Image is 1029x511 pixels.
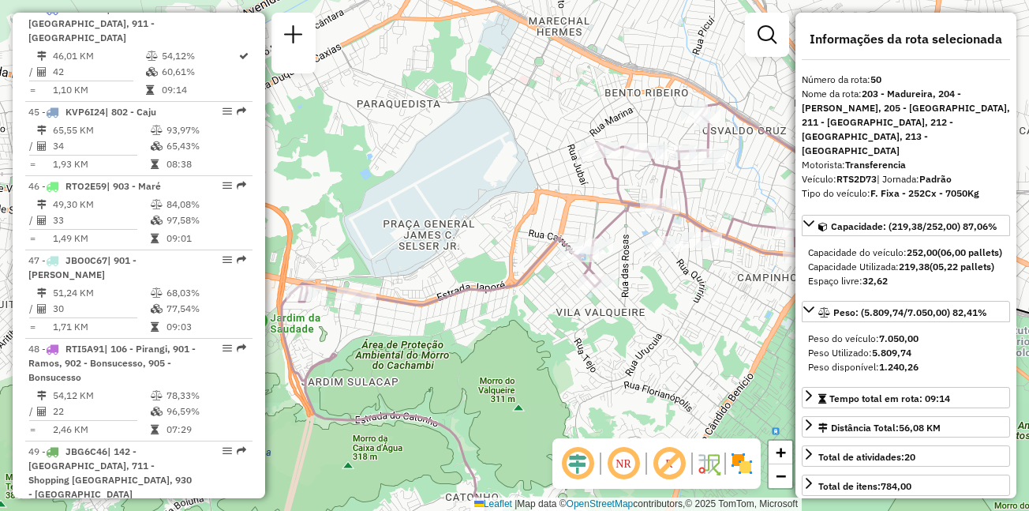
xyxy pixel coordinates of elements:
[161,82,238,98] td: 09:14
[808,360,1004,374] div: Peso disponível:
[769,441,792,464] a: Zoom in
[28,156,36,172] td: =
[28,3,155,43] span: 44 -
[474,498,512,509] a: Leaflet
[470,498,802,511] div: Map data © contributors,© 2025 TomTom, Microsoft
[237,107,246,116] em: Rota exportada
[52,122,150,138] td: 65,55 KM
[28,82,36,98] td: =
[802,215,1010,236] a: Capacidade: (219,38/252,00) 87,06%
[151,216,163,225] i: % de utilização da cubagem
[52,156,150,172] td: 1,93 KM
[881,480,911,492] strong: 784,00
[696,451,721,476] img: Fluxo de ruas
[52,138,150,154] td: 34
[237,446,246,456] em: Rota exportada
[146,85,154,95] i: Tempo total em rota
[802,186,1010,201] div: Tipo do veículo:
[937,246,1002,258] strong: (06,00 pallets)
[808,346,1004,360] div: Peso Utilizado:
[223,181,232,190] em: Opções
[802,87,1010,158] div: Nome da rota:
[845,159,906,171] strong: Transferencia
[65,445,107,457] span: JBG6C46
[105,106,156,118] span: | 802 - Caju
[879,333,919,344] strong: 7.050,00
[802,475,1010,496] a: Total de itens:784,00
[151,234,159,243] i: Tempo total em rota
[899,261,930,272] strong: 219,38
[28,422,36,438] td: =
[28,404,36,419] td: /
[151,141,163,151] i: % de utilização da cubagem
[559,445,597,483] span: Ocultar deslocamento
[802,158,1010,172] div: Motorista:
[907,246,937,258] strong: 252,00
[802,445,1010,467] a: Total de atividades:20
[28,254,137,280] span: 47 -
[166,319,245,335] td: 09:03
[166,301,245,317] td: 77,54%
[879,361,919,373] strong: 1.240,26
[37,141,47,151] i: Total de Atividades
[166,388,245,404] td: 78,33%
[28,64,36,80] td: /
[904,451,915,463] strong: 20
[278,19,309,54] a: Nova sessão e pesquisa
[52,48,145,64] td: 46,01 KM
[808,246,1004,260] div: Capacidade do veículo:
[28,231,36,246] td: =
[151,288,163,298] i: % de utilização do peso
[28,3,155,43] span: | 101 - [GEOGRAPHIC_DATA], 911 - [GEOGRAPHIC_DATA]
[223,255,232,265] em: Opções
[802,32,1010,47] h4: Informações da rota selecionada
[776,466,786,486] span: −
[37,216,47,225] i: Total de Atividades
[872,347,911,359] strong: 5.809,74
[870,73,881,85] strong: 50
[28,445,192,500] span: | 142 - [GEOGRAPHIC_DATA], 711 - Shopping [GEOGRAPHIC_DATA], 930 - [GEOGRAPHIC_DATA]
[52,422,150,438] td: 2,46 KM
[65,343,104,355] span: RTI5A91
[237,255,246,265] em: Rota exportada
[166,156,245,172] td: 08:38
[52,404,150,419] td: 22
[751,19,783,51] a: Exibir filtros
[930,261,994,272] strong: (05,22 pallets)
[237,344,246,353] em: Rota exportada
[166,422,245,438] td: 07:29
[802,301,1010,322] a: Peso: (5.809,74/7.050,00) 82,41%
[28,319,36,335] td: =
[833,306,987,318] span: Peso: (5.809,74/7.050,00) 82,41%
[223,107,232,116] em: Opções
[37,391,47,400] i: Distância Total
[28,212,36,228] td: /
[818,421,941,435] div: Distância Total:
[919,173,952,185] strong: Padrão
[52,82,145,98] td: 1,10 KM
[52,212,150,228] td: 33
[151,126,163,135] i: % de utilização do peso
[808,274,1004,288] div: Espaço livre:
[237,181,246,190] em: Rota exportada
[802,73,1010,87] div: Número da rota:
[161,64,238,80] td: 60,61%
[52,197,150,212] td: 49,30 KM
[166,197,245,212] td: 84,08%
[52,388,150,404] td: 54,12 KM
[166,122,245,138] td: 93,97%
[52,319,150,335] td: 1,71 KM
[28,254,137,280] span: | 901 - [PERSON_NAME]
[899,422,941,434] span: 56,08 KM
[166,231,245,246] td: 09:01
[829,393,950,404] span: Tempo total em rota: 09:14
[28,180,161,192] span: 46 -
[604,445,642,483] span: Ocultar NR
[28,106,156,118] span: 45 -
[28,138,36,154] td: /
[514,498,517,509] span: |
[28,343,196,383] span: | 106 - Pirangi, 901 - Ramos, 902 - Bonsucesso, 905 - Bonsucesso
[776,442,786,462] span: +
[831,220,997,232] span: Capacidade: (219,38/252,00) 87,06%
[870,187,979,199] strong: F. Fixa - 252Cx - 7050Kg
